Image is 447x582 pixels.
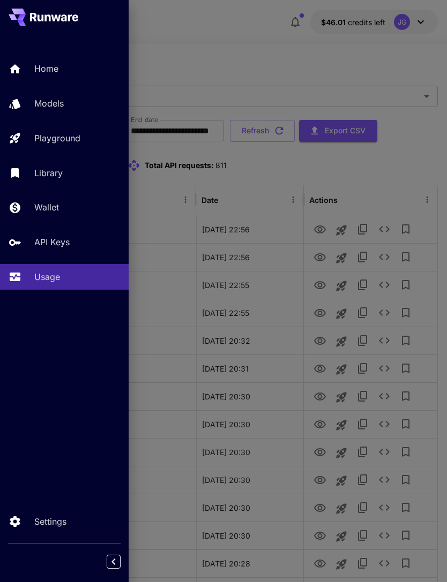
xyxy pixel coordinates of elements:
p: Models [34,97,64,110]
p: Home [34,62,58,75]
p: API Keys [34,236,70,248]
p: Wallet [34,201,59,214]
button: Collapse sidebar [107,555,121,569]
p: Settings [34,515,66,528]
p: Library [34,167,63,179]
p: Usage [34,270,60,283]
p: Playground [34,132,80,145]
div: Collapse sidebar [115,552,129,571]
